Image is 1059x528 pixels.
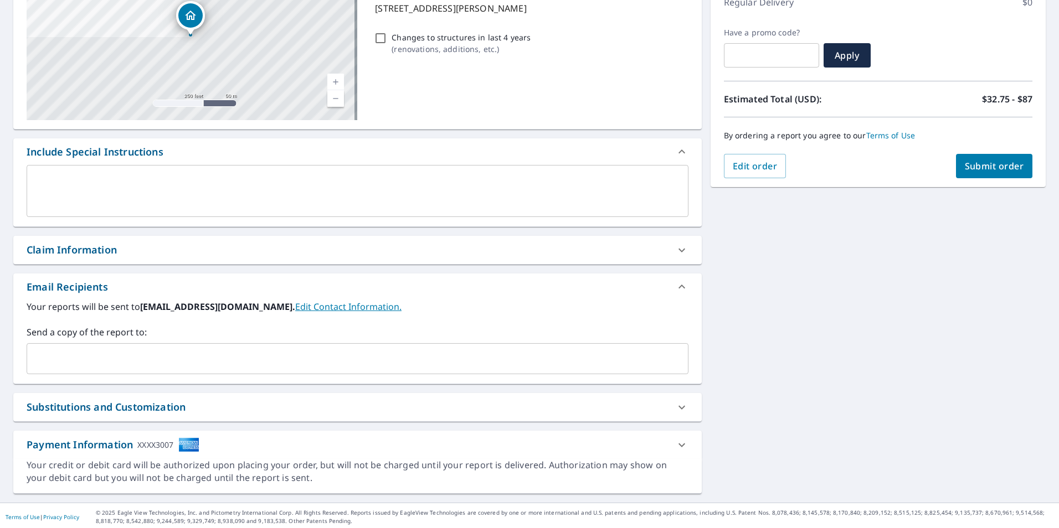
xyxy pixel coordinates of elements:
[27,300,688,313] label: Your reports will be sent to
[178,437,199,452] img: cardImage
[6,514,79,520] p: |
[724,131,1032,141] p: By ordering a report you agree to our
[327,74,344,90] a: Current Level 17, Zoom In
[724,92,878,106] p: Estimated Total (USD):
[295,301,402,313] a: EditContactInfo
[96,509,1053,525] p: © 2025 Eagle View Technologies, Inc. and Pictometry International Corp. All Rights Reserved. Repo...
[375,2,683,15] p: [STREET_ADDRESS][PERSON_NAME]
[13,431,702,459] div: Payment InformationXXXX3007cardImage
[965,160,1024,172] span: Submit order
[866,130,916,141] a: Terms of Use
[13,273,702,300] div: Email Recipients
[824,43,871,68] button: Apply
[392,32,531,43] p: Changes to structures in last 4 years
[27,242,117,257] div: Claim Information
[27,400,186,415] div: Substitutions and Customization
[27,144,163,159] div: Include Special Instructions
[27,437,199,452] div: Payment Information
[327,90,344,107] a: Current Level 17, Zoom Out
[724,28,819,38] label: Have a promo code?
[13,393,702,421] div: Substitutions and Customization
[733,160,778,172] span: Edit order
[724,154,786,178] button: Edit order
[13,138,702,165] div: Include Special Instructions
[832,49,862,61] span: Apply
[6,513,40,521] a: Terms of Use
[27,459,688,484] div: Your credit or debit card will be authorized upon placing your order, but will not be charged unt...
[956,154,1033,178] button: Submit order
[982,92,1032,106] p: $32.75 - $87
[27,279,108,294] div: Email Recipients
[176,1,205,35] div: Dropped pin, building 1, Residential property, 10831 Harrison Ave S Minneapolis, MN 55437
[27,325,688,339] label: Send a copy of the report to:
[43,513,79,521] a: Privacy Policy
[137,437,173,452] div: XXXX3007
[140,301,295,313] b: [EMAIL_ADDRESS][DOMAIN_NAME].
[13,236,702,264] div: Claim Information
[392,43,531,55] p: ( renovations, additions, etc. )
